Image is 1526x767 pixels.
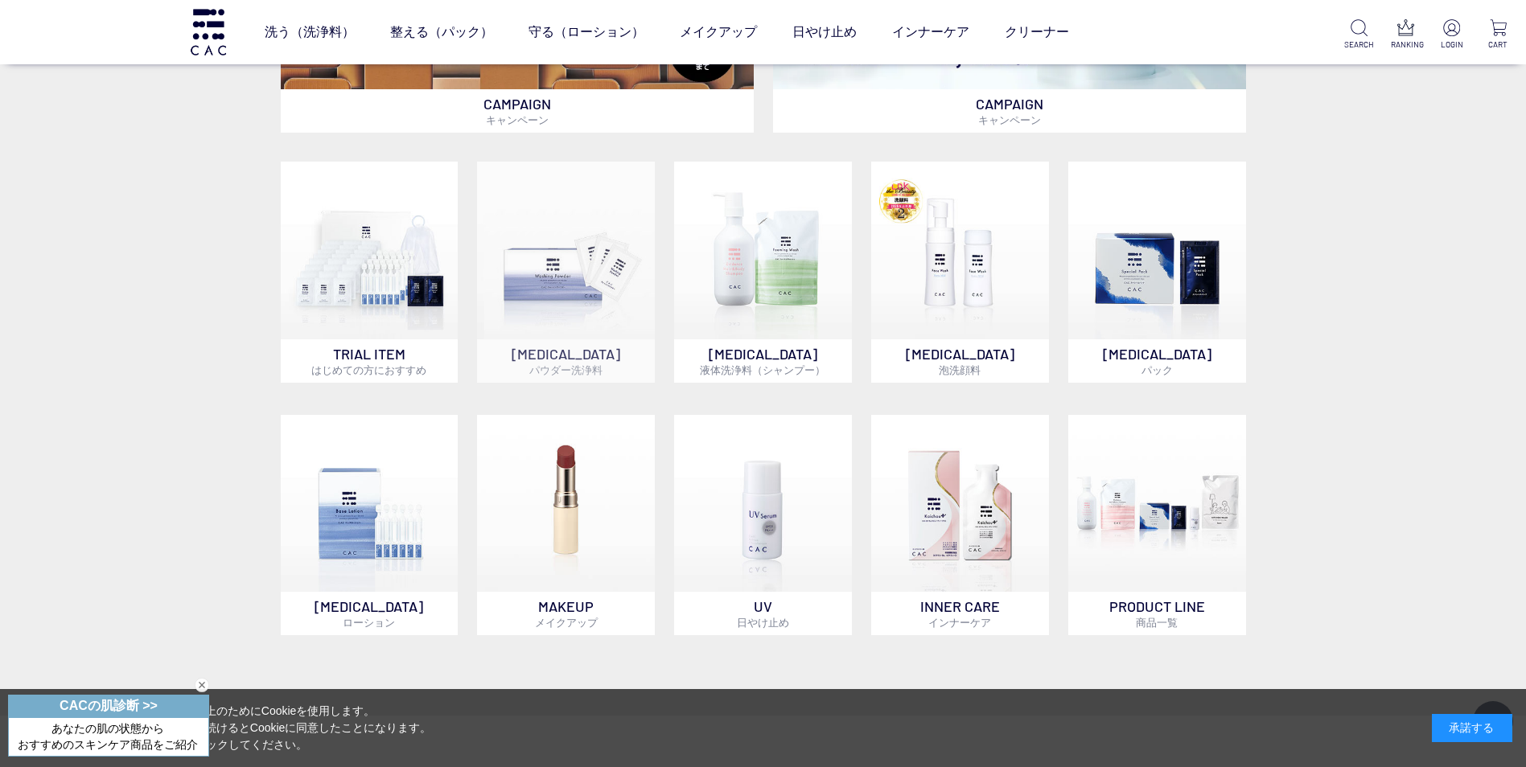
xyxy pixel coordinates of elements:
span: 液体洗浄料（シャンプー） [700,363,825,376]
a: インナーケア INNER CAREインナーケア [871,415,1049,636]
span: はじめての方におすすめ [311,363,426,376]
p: [MEDICAL_DATA] [871,339,1049,383]
a: MAKEUPメイクアップ [477,415,655,636]
a: SEARCH [1344,19,1374,51]
span: キャンペーン [978,113,1041,126]
p: [MEDICAL_DATA] [281,592,459,635]
span: パック [1141,363,1173,376]
span: パウダー洗浄料 [529,363,603,376]
a: メイクアップ [680,10,757,55]
a: CART [1483,19,1513,51]
span: キャンペーン [486,113,549,126]
p: INNER CARE [871,592,1049,635]
p: CART [1483,39,1513,51]
a: インナーケア [892,10,969,55]
div: 承諾する [1432,714,1512,742]
span: ローション [343,616,395,629]
a: RANKING [1391,19,1421,51]
a: UV日やけ止め [674,415,852,636]
span: 泡洗顔料 [939,363,981,376]
p: [MEDICAL_DATA] [674,339,852,383]
p: PRODUCT LINE [1068,592,1246,635]
p: UV [674,592,852,635]
p: LOGIN [1437,39,1466,51]
p: CAMPAIGN [281,89,754,133]
p: RANKING [1391,39,1421,51]
img: 泡洗顔料 [871,162,1049,339]
a: [MEDICAL_DATA]ローション [281,415,459,636]
p: TRIAL ITEM [281,339,459,383]
a: クリーナー [1005,10,1069,55]
img: インナーケア [871,415,1049,593]
p: [MEDICAL_DATA] [477,339,655,383]
a: [MEDICAL_DATA]パック [1068,162,1246,383]
a: 洗う（洗浄料） [265,10,355,55]
span: インナーケア [928,616,991,629]
a: 日やけ止め [792,10,857,55]
a: 守る（ローション） [529,10,644,55]
span: メイクアップ [535,616,598,629]
p: MAKEUP [477,592,655,635]
img: トライアルセット [281,162,459,339]
img: logo [188,9,228,55]
a: [MEDICAL_DATA]液体洗浄料（シャンプー） [674,162,852,383]
a: [MEDICAL_DATA]パウダー洗浄料 [477,162,655,383]
a: LOGIN [1437,19,1466,51]
a: PRODUCT LINE商品一覧 [1068,415,1246,636]
p: CAMPAIGN [773,89,1246,133]
p: [MEDICAL_DATA] [1068,339,1246,383]
a: 泡洗顔料 [MEDICAL_DATA]泡洗顔料 [871,162,1049,383]
a: 整える（パック） [390,10,493,55]
div: 当サイトでは、お客様へのサービス向上のためにCookieを使用します。 「承諾する」をクリックするか閲覧を続けるとCookieに同意したことになります。 詳細はこちらの をクリックしてください。 [14,703,432,753]
a: トライアルセット TRIAL ITEMはじめての方におすすめ [281,162,459,383]
span: 商品一覧 [1136,616,1178,629]
p: SEARCH [1344,39,1374,51]
span: 日やけ止め [737,616,789,629]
